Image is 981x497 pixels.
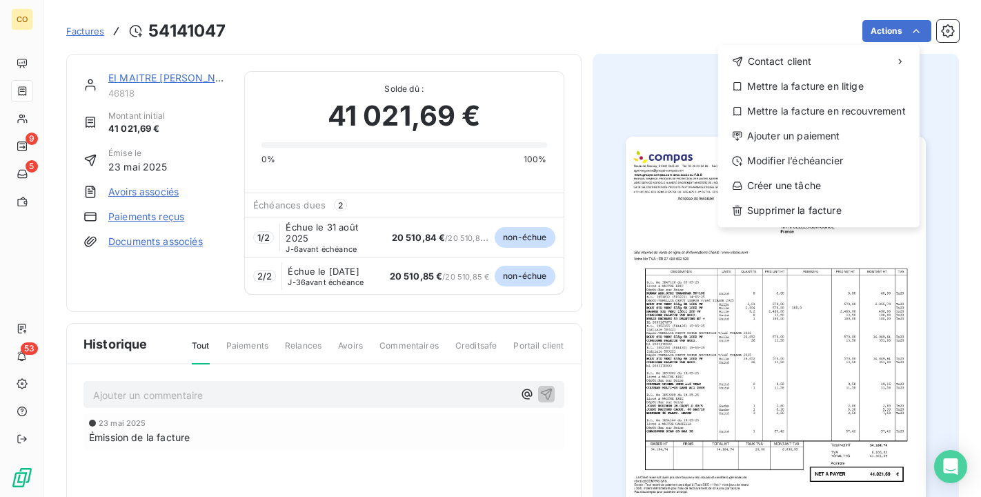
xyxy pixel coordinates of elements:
[724,199,914,222] div: Supprimer la facture
[748,55,812,68] span: Contact client
[718,45,920,227] div: Actions
[724,100,914,122] div: Mettre la facture en recouvrement
[724,75,914,97] div: Mettre la facture en litige
[724,150,914,172] div: Modifier l’échéancier
[724,125,914,147] div: Ajouter un paiement
[724,175,914,197] div: Créer une tâche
